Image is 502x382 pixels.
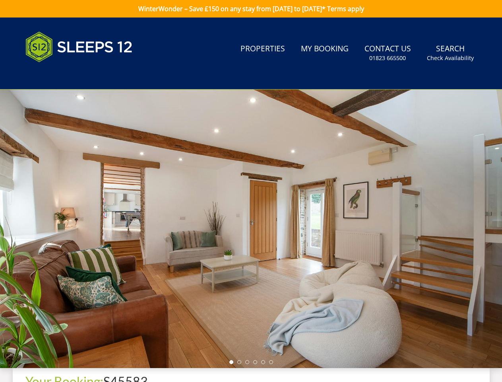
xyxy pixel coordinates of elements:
iframe: Customer reviews powered by Trustpilot [21,72,105,78]
a: SearchCheck Availability [424,40,477,66]
small: 01823 665500 [369,54,406,62]
a: Properties [237,40,288,58]
a: Contact Us01823 665500 [361,40,414,66]
img: Sleeps 12 [25,27,133,67]
small: Check Availability [427,54,474,62]
a: My Booking [298,40,352,58]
